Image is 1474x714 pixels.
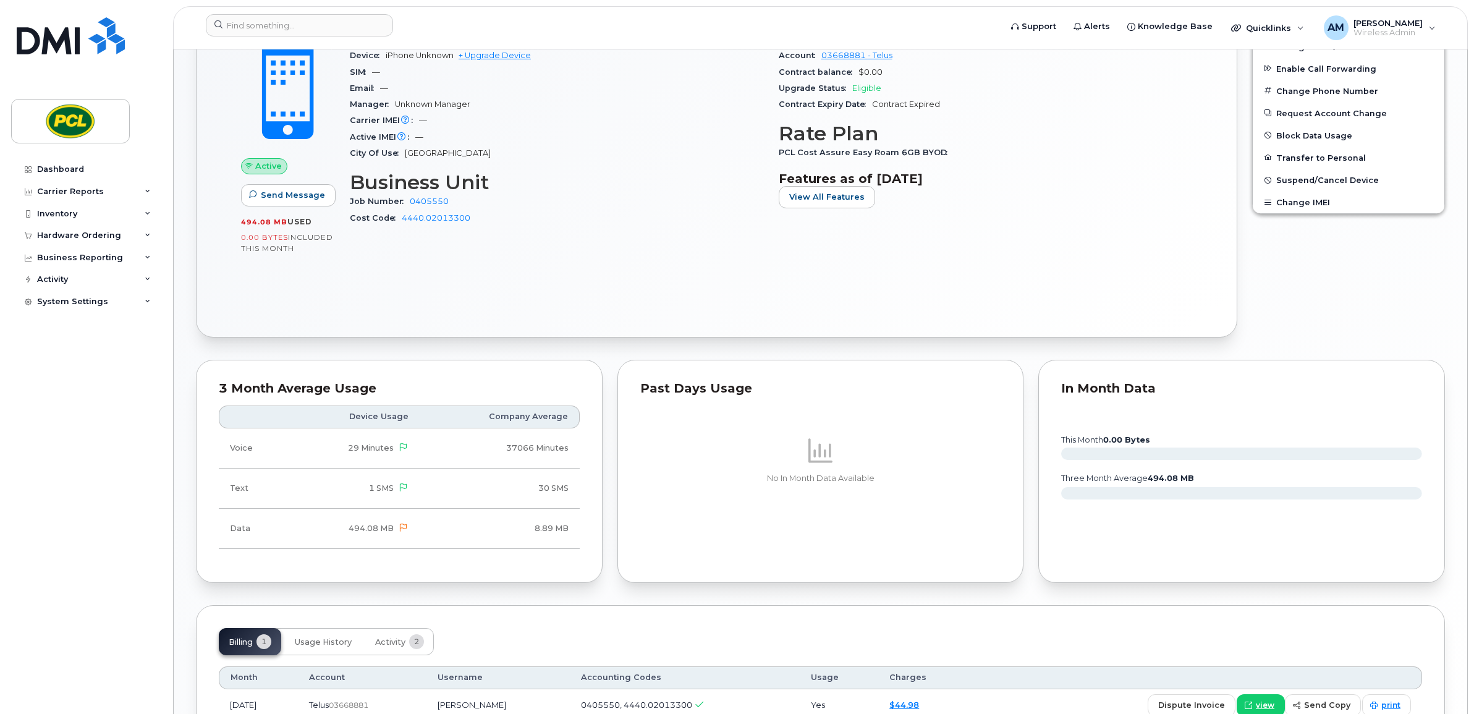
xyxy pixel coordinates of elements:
[1353,28,1423,38] span: Wireless Admin
[789,191,865,203] span: View All Features
[420,509,580,549] td: 8.89 MB
[219,428,290,469] td: Voice
[1353,18,1423,28] span: [PERSON_NAME]
[350,67,372,77] span: SIM
[779,122,1193,145] h3: Rate Plan
[350,51,386,60] span: Device
[329,700,368,710] span: 03668881
[295,637,352,647] span: Usage History
[1061,435,1150,444] text: this month
[1256,700,1274,711] span: view
[386,51,454,60] span: iPhone Unknown
[395,100,470,109] span: Unknown Manager
[380,83,388,93] span: —
[350,197,410,206] span: Job Number
[350,213,402,223] span: Cost Code
[1002,14,1065,39] a: Support
[779,67,858,77] span: Contract balance
[1253,147,1444,169] button: Transfer to Personal
[206,14,393,36] input: Find something...
[348,443,394,453] span: 29 Minutes
[375,637,405,647] span: Activity
[219,383,580,395] div: 3 Month Average Usage
[241,184,336,206] button: Send Message
[350,100,395,109] span: Manager
[570,666,800,689] th: Accounting Codes
[369,483,394,493] span: 1 SMS
[426,666,570,689] th: Username
[858,67,883,77] span: $0.00
[1253,102,1444,124] button: Request Account Change
[779,171,1193,186] h3: Features as of [DATE]
[821,51,892,60] a: 03668881 - Telus
[1328,20,1344,35] span: AM
[800,666,879,689] th: Usage
[219,469,290,509] td: Text
[415,132,423,142] span: —
[350,148,405,158] span: City Of Use
[1119,14,1221,39] a: Knowledge Base
[1315,15,1444,40] div: Ajay Meena
[779,148,954,157] span: PCL Cost Assure Easy Roam 6GB BYOD
[420,406,580,428] th: Company Average
[1061,383,1422,395] div: In Month Data
[350,171,764,193] h3: Business Unit
[640,383,1001,395] div: Past Days Usage
[1061,474,1194,483] text: three month average
[1253,80,1444,102] button: Change Phone Number
[459,51,531,60] a: + Upgrade Device
[372,67,380,77] span: —
[1304,699,1350,711] span: send copy
[1148,474,1194,483] tspan: 494.08 MB
[889,700,919,710] a: $44.98
[779,186,875,208] button: View All Features
[640,473,1001,484] p: No In Month Data Available
[852,83,881,93] span: Eligible
[419,116,427,125] span: —
[1065,14,1119,39] a: Alerts
[350,116,419,125] span: Carrier IMEI
[219,666,298,689] th: Month
[878,666,972,689] th: Charges
[241,218,287,226] span: 494.08 MB
[405,148,491,158] span: [GEOGRAPHIC_DATA]
[1381,700,1400,711] span: print
[1103,435,1150,444] tspan: 0.00 Bytes
[287,217,312,226] span: used
[1253,191,1444,213] button: Change IMEI
[409,634,424,649] span: 2
[255,160,282,172] span: Active
[1084,20,1110,33] span: Alerts
[1253,57,1444,80] button: Enable Call Forwarding
[1253,124,1444,147] button: Block Data Usage
[241,233,288,242] span: 0.00 Bytes
[420,469,580,509] td: 30 SMS
[410,197,449,206] a: 0405550
[219,509,290,549] td: Data
[309,700,329,710] span: Telus
[402,213,470,223] a: 4440.02013300
[779,100,872,109] span: Contract Expiry Date
[1276,176,1379,185] span: Suspend/Cancel Device
[1138,20,1213,33] span: Knowledge Base
[420,428,580,469] td: 37066 Minutes
[779,51,821,60] span: Account
[350,83,380,93] span: Email
[779,83,852,93] span: Upgrade Status
[1253,169,1444,191] button: Suspend/Cancel Device
[298,666,426,689] th: Account
[872,100,940,109] span: Contract Expired
[1246,23,1291,33] span: Quicklinks
[261,189,325,201] span: Send Message
[581,700,692,710] span: 0405550, 4440.02013300
[349,524,394,533] span: 494.08 MB
[1158,699,1225,711] span: dispute invoice
[350,132,415,142] span: Active IMEI
[290,406,420,428] th: Device Usage
[1022,20,1056,33] span: Support
[1222,15,1313,40] div: Quicklinks
[1276,64,1376,73] span: Enable Call Forwarding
